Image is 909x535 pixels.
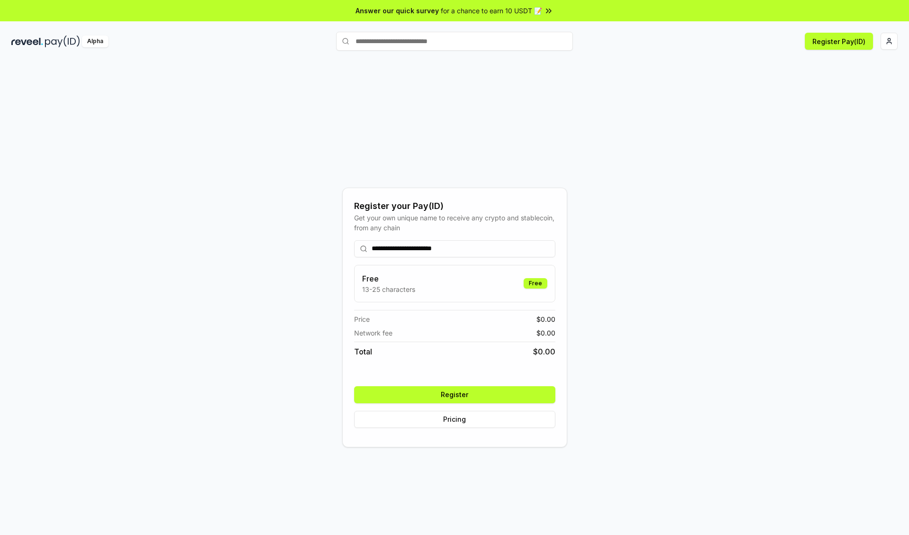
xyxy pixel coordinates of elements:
[536,328,555,338] span: $ 0.00
[11,36,43,47] img: reveel_dark
[533,346,555,357] span: $ 0.00
[45,36,80,47] img: pay_id
[354,386,555,403] button: Register
[362,284,415,294] p: 13-25 characters
[362,273,415,284] h3: Free
[354,314,370,324] span: Price
[356,6,439,16] span: Answer our quick survey
[441,6,542,16] span: for a chance to earn 10 USDT 📝
[805,33,873,50] button: Register Pay(ID)
[354,199,555,213] div: Register your Pay(ID)
[524,278,547,289] div: Free
[82,36,108,47] div: Alpha
[536,314,555,324] span: $ 0.00
[354,213,555,233] div: Get your own unique name to receive any crypto and stablecoin, from any chain
[354,411,555,428] button: Pricing
[354,346,372,357] span: Total
[354,328,392,338] span: Network fee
